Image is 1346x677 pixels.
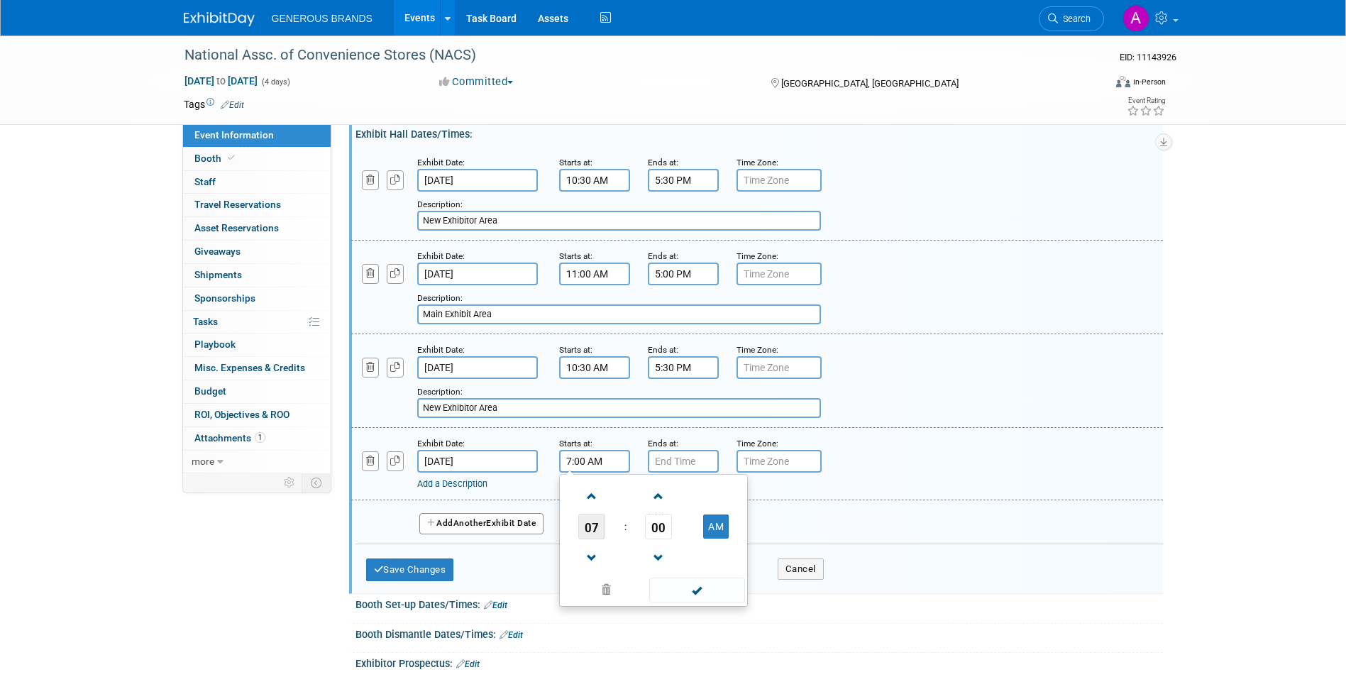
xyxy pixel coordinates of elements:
[648,251,678,261] small: Ends at:
[484,600,507,610] a: Edit
[559,450,630,473] input: Start Time
[645,539,672,576] a: Decrement Minute
[194,362,305,373] span: Misc. Expenses & Credits
[228,154,235,162] i: Booth reservation complete
[578,478,605,514] a: Increment Hour
[302,473,331,492] td: Toggle Event Tabs
[645,478,672,514] a: Increment Minute
[737,356,822,379] input: Time Zone
[1120,52,1176,62] span: Event ID: 11143926
[183,404,331,426] a: ROI, Objectives & ROO
[417,251,465,261] small: Exhibit Date:
[559,169,630,192] input: Start Time
[1058,13,1091,24] span: Search
[1039,6,1104,31] a: Search
[453,518,487,528] span: Another
[214,75,228,87] span: to
[277,473,302,492] td: Personalize Event Tab Strip
[194,222,279,233] span: Asset Reservations
[648,263,719,285] input: End Time
[417,169,538,192] input: Date
[645,514,672,539] span: Pick Minute
[183,217,331,240] a: Asset Reservations
[183,124,331,147] a: Event Information
[194,176,216,187] span: Staff
[272,13,373,24] span: GENEROUS BRANDS
[193,316,218,327] span: Tasks
[194,385,226,397] span: Budget
[456,659,480,669] a: Edit
[417,158,465,167] small: Exhibit Date:
[194,432,265,444] span: Attachments
[648,439,678,448] small: Ends at:
[183,380,331,403] a: Budget
[622,514,629,539] td: :
[559,356,630,379] input: Start Time
[194,338,236,350] span: Playbook
[781,78,959,89] span: [GEOGRAPHIC_DATA], [GEOGRAPHIC_DATA]
[737,251,778,261] small: Time Zone:
[417,263,538,285] input: Date
[737,169,822,192] input: Time Zone
[559,251,592,261] small: Starts at:
[255,432,265,443] span: 1
[417,387,463,397] small: Description:
[194,269,242,280] span: Shipments
[1127,97,1165,104] div: Event Rating
[737,450,822,473] input: Time Zone
[559,263,630,285] input: Start Time
[737,345,778,355] small: Time Zone:
[183,287,331,310] a: Sponsorships
[778,558,824,580] button: Cancel
[184,97,244,111] td: Tags
[183,264,331,287] a: Shipments
[559,439,592,448] small: Starts at:
[1122,5,1149,32] img: Astrid Aguayo
[184,12,255,26] img: ExhibitDay
[417,211,821,231] input: Description
[184,75,258,87] span: [DATE] [DATE]
[648,158,678,167] small: Ends at:
[737,439,778,448] small: Time Zone:
[500,630,523,640] a: Edit
[417,356,538,379] input: Date
[737,263,822,285] input: Time Zone
[194,129,274,141] span: Event Information
[1132,77,1166,87] div: In-Person
[417,450,538,473] input: Date
[355,653,1163,671] div: Exhibitor Prospectus:
[559,158,592,167] small: Starts at:
[563,580,651,600] a: Clear selection
[221,100,244,110] a: Edit
[180,43,1083,68] div: National Assc. of Convenience Stores (NACS)
[648,169,719,192] input: End Time
[434,75,519,89] button: Committed
[1116,76,1130,87] img: Format-Inperson.png
[260,77,290,87] span: (4 days)
[417,398,821,418] input: Description
[366,558,454,581] button: Save Changes
[559,345,592,355] small: Starts at:
[183,427,331,450] a: Attachments1
[183,241,331,263] a: Giveaways
[648,581,746,601] a: Done
[417,293,463,303] small: Description:
[1020,74,1166,95] div: Event Format
[194,292,255,304] span: Sponsorships
[648,356,719,379] input: End Time
[417,345,465,355] small: Exhibit Date:
[417,199,463,209] small: Description:
[648,345,678,355] small: Ends at:
[578,539,605,576] a: Decrement Hour
[183,148,331,170] a: Booth
[417,304,821,324] input: Description
[183,451,331,473] a: more
[194,199,281,210] span: Travel Reservations
[737,158,778,167] small: Time Zone:
[192,456,214,467] span: more
[355,594,1163,612] div: Booth Set-up Dates/Times:
[183,357,331,380] a: Misc. Expenses & Credits
[417,478,487,489] a: Add a Description
[183,311,331,334] a: Tasks
[183,334,331,356] a: Playbook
